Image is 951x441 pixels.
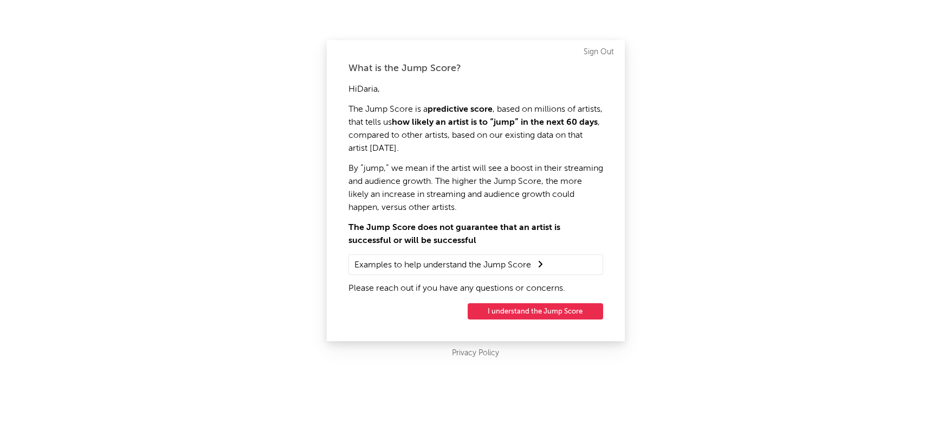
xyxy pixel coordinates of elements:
a: Sign Out [584,46,614,59]
strong: how likely an artist is to “jump” in the next 60 days [392,118,598,127]
strong: predictive score [428,105,493,114]
p: Please reach out if you have any questions or concerns. [348,282,603,295]
button: I understand the Jump Score [468,303,603,319]
a: Privacy Policy [452,347,499,360]
div: What is the Jump Score? [348,62,603,75]
summary: Examples to help understand the Jump Score [354,258,597,272]
strong: The Jump Score does not guarantee that an artist is successful or will be successful [348,223,560,245]
p: Hi Daria , [348,83,603,96]
p: The Jump Score is a , based on millions of artists, that tells us , compared to other artists, ba... [348,103,603,155]
p: By “jump,” we mean if the artist will see a boost in their streaming and audience growth. The hig... [348,162,603,214]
